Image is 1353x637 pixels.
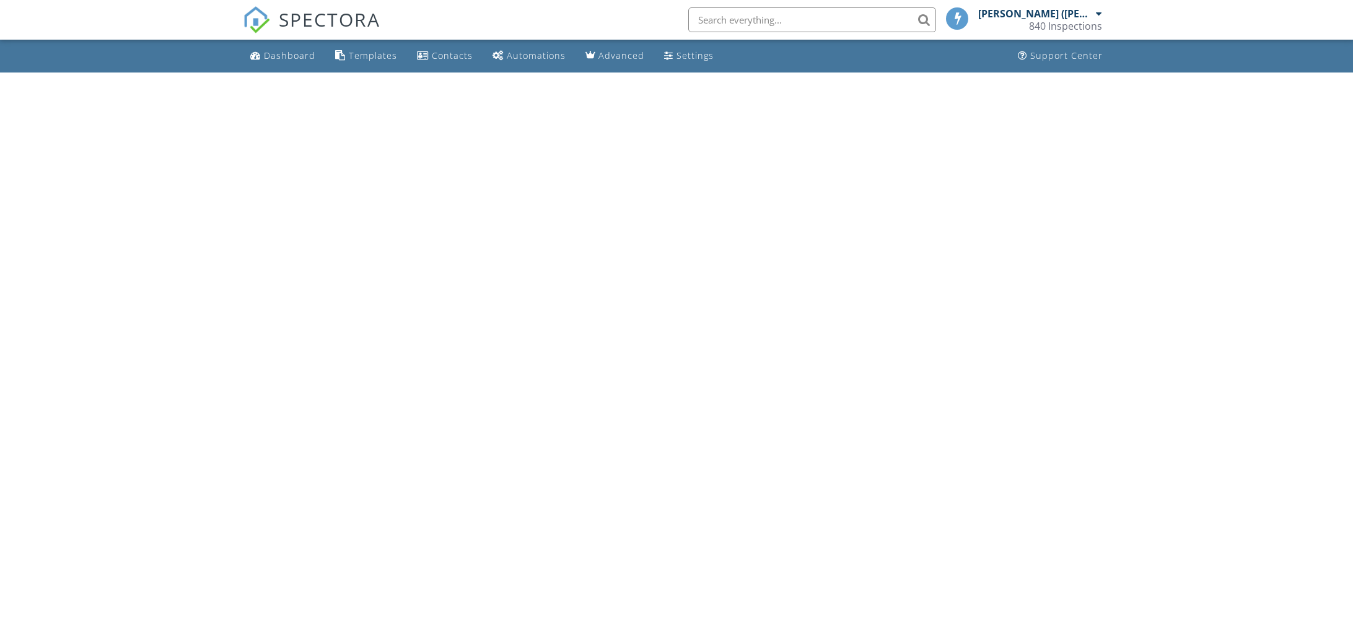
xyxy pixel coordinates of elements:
a: Advanced [580,45,649,68]
div: Support Center [1030,50,1103,61]
div: Dashboard [264,50,315,61]
a: Settings [659,45,719,68]
div: Settings [676,50,714,61]
div: [PERSON_NAME] ([PERSON_NAME]) [PERSON_NAME] [978,7,1093,20]
div: Automations [507,50,566,61]
span: SPECTORA [279,6,380,32]
a: Contacts [412,45,478,68]
div: Templates [349,50,397,61]
img: The Best Home Inspection Software - Spectora [243,6,270,33]
a: SPECTORA [243,17,380,43]
a: Templates [330,45,402,68]
a: Automations (Basic) [488,45,571,68]
a: Support Center [1013,45,1108,68]
input: Search everything... [688,7,936,32]
div: 840 Inspections [1029,20,1102,32]
div: Contacts [432,50,473,61]
div: Advanced [598,50,644,61]
a: Dashboard [245,45,320,68]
